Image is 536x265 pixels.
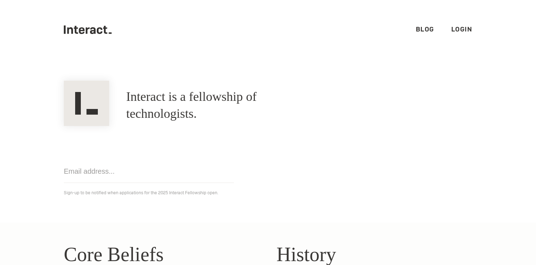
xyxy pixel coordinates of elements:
img: Interact Logo [64,81,109,126]
a: Blog [416,25,434,33]
a: Login [451,25,473,33]
h1: Interact is a fellowship of technologists. [126,88,318,122]
input: Email address... [64,160,234,183]
p: Sign-up to be notified when applications for the 2025 Interact Fellowship open. [64,189,472,197]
